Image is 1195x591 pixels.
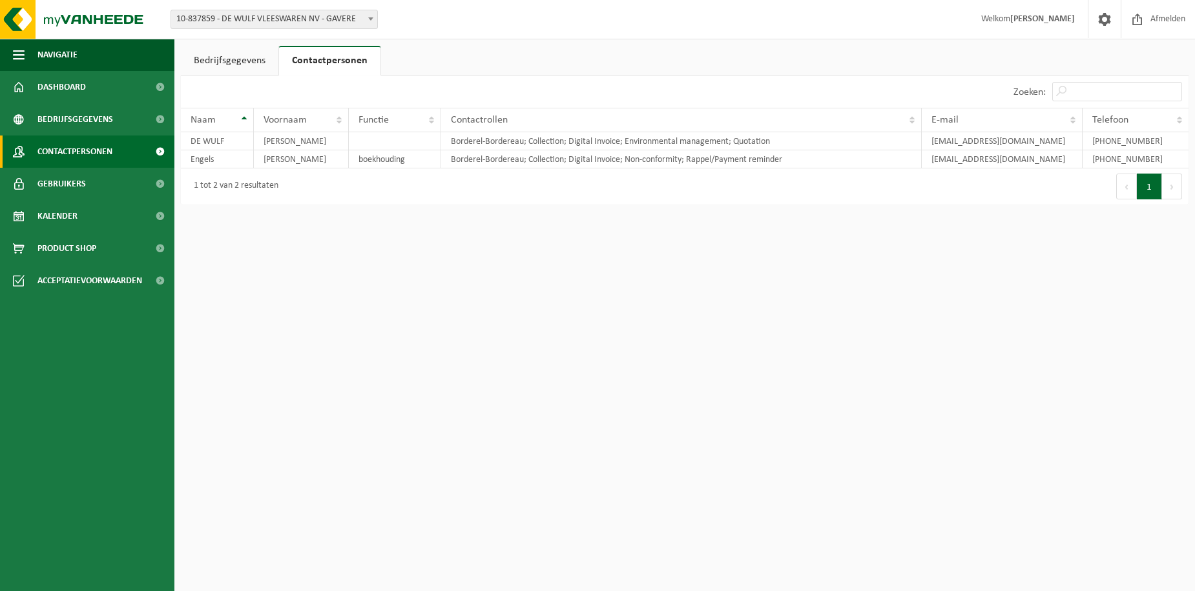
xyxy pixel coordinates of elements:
span: Acceptatievoorwaarden [37,265,142,297]
span: Gebruikers [37,168,86,200]
a: Contactpersonen [279,46,380,75]
td: [PHONE_NUMBER] [1083,132,1189,150]
td: [PERSON_NAME] [254,150,349,168]
span: Naam [191,115,216,125]
span: Functie [358,115,389,125]
span: Telefoon [1092,115,1128,125]
td: boekhouding [349,150,441,168]
strong: [PERSON_NAME] [1010,14,1075,24]
span: Contactrollen [451,115,508,125]
span: Bedrijfsgegevens [37,103,113,135]
td: [EMAIL_ADDRESS][DOMAIN_NAME] [922,150,1083,168]
div: 1 tot 2 van 2 resultaten [187,175,278,198]
span: E-mail [931,115,959,125]
span: Kalender [37,200,78,232]
td: [PHONE_NUMBER] [1083,150,1189,168]
a: Bedrijfsgegevens [181,46,278,75]
span: Contactpersonen [37,135,112,168]
td: [PERSON_NAME] [254,132,349,150]
span: Voornaam [264,115,307,125]
span: Dashboard [37,71,86,103]
span: Product Shop [37,232,96,265]
button: 1 [1137,174,1162,199]
button: Next [1162,174,1182,199]
span: 10-837859 - DE WULF VLEESWAREN NV - GAVERE [171,10,377,28]
td: Borderel-Bordereau; Collection; Digital Invoice; Environmental management; Quotation [441,132,921,150]
td: DE WULF [181,132,254,150]
button: Previous [1116,174,1137,199]
span: Navigatie [37,39,78,71]
label: Zoeken: [1013,87,1046,97]
td: Borderel-Bordereau; Collection; Digital Invoice; Non-conformity; Rappel/Payment reminder [441,150,921,168]
td: Engels [181,150,254,168]
span: 10-837859 - DE WULF VLEESWAREN NV - GAVERE [171,10,378,29]
td: [EMAIL_ADDRESS][DOMAIN_NAME] [922,132,1083,150]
